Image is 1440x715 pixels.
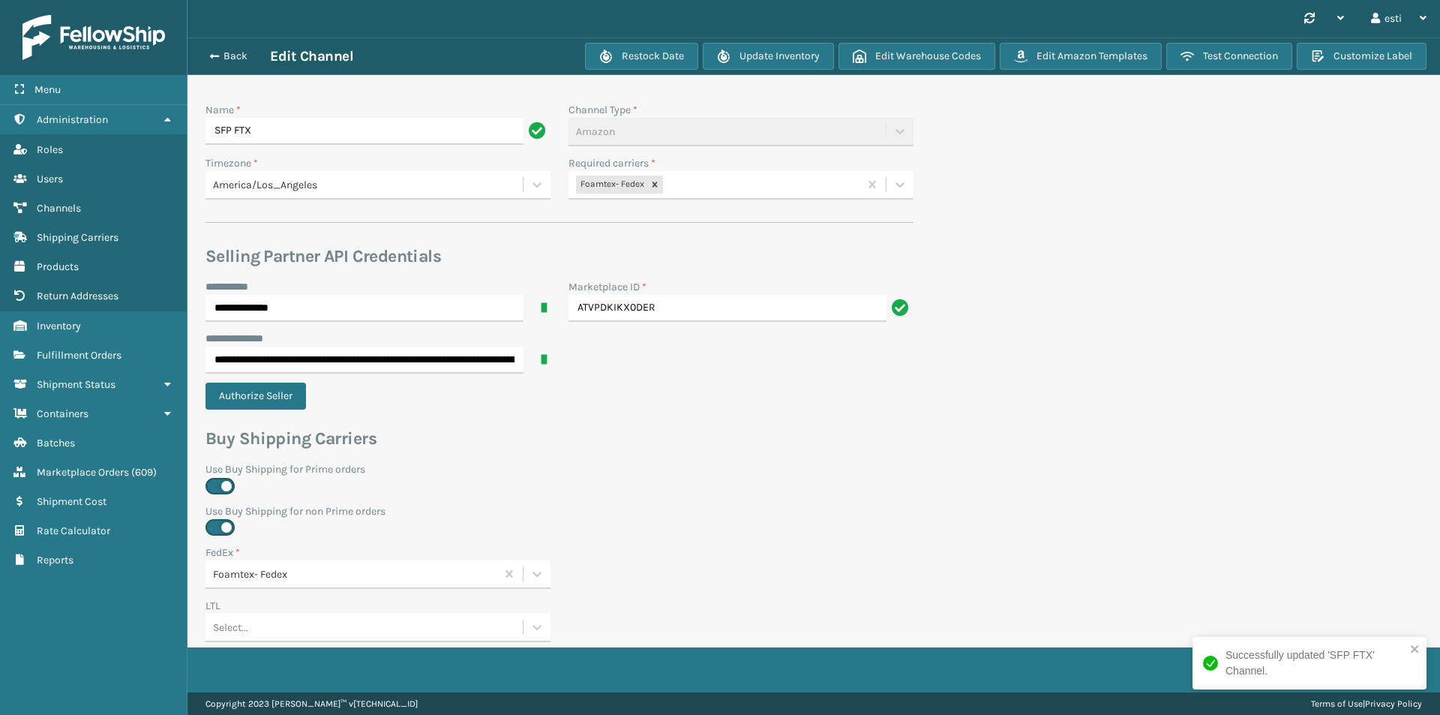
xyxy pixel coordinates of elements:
[205,598,220,614] label: LTL
[205,692,418,715] p: Copyright 2023 [PERSON_NAME]™ v [TECHNICAL_ID]
[205,389,315,402] a: Authorize Seller
[838,43,995,70] button: Edit Warehouse Codes
[37,554,73,566] span: Reports
[568,155,655,171] label: Required carriers
[37,495,106,508] span: Shipment Cost
[205,503,913,519] label: Use Buy Shipping for non Prime orders
[37,290,118,302] span: Return Addresses
[703,43,834,70] button: Update Inventory
[37,349,121,362] span: Fulfillment Orders
[1000,43,1162,70] button: Edit Amazon Templates
[34,83,61,96] span: Menu
[131,466,157,479] span: ( 609 )
[205,545,240,560] label: FedEx
[37,202,81,215] span: Channels
[1410,643,1420,657] button: close
[37,437,75,449] span: Batches
[205,461,913,477] label: Use Buy Shipping for Prime orders
[585,43,698,70] button: Restock Date
[37,143,63,156] span: Roles
[201,50,270,63] button: Back
[205,428,913,450] h3: Buy Shipping Carriers
[568,102,637,118] label: Channel Type
[37,378,115,391] span: Shipment Status
[37,113,108,126] span: Administration
[213,566,497,582] div: Foamtex- Fedex
[205,383,306,410] button: Authorize Seller
[1225,647,1405,679] div: Successfully updated 'SFP FTX' Channel.
[1297,43,1426,70] button: Customize Label
[37,407,88,420] span: Containers
[213,620,248,635] div: Select...
[205,155,258,171] label: Timezone
[37,320,81,332] span: Inventory
[37,524,110,537] span: Rate Calculator
[205,245,913,268] h3: Selling Partner API Credentials
[37,173,63,185] span: Users
[37,231,118,244] span: Shipping Carriers
[270,47,353,65] h3: Edit Channel
[213,177,524,193] div: America/Los_Angeles
[568,279,646,295] label: Marketplace ID
[205,102,241,118] label: Name
[1166,43,1292,70] button: Test Connection
[37,260,79,273] span: Products
[37,466,129,479] span: Marketplace Orders
[576,176,646,194] div: Foamtex- Fedex
[22,15,165,60] img: logo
